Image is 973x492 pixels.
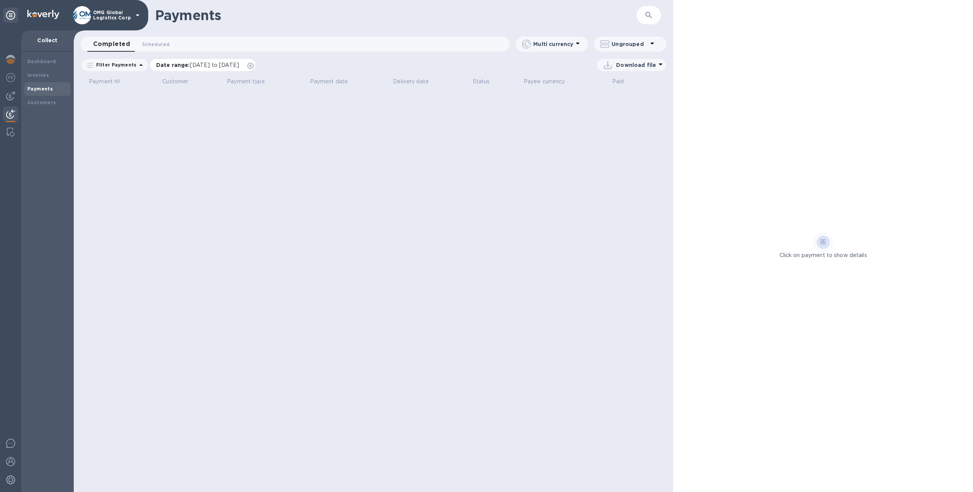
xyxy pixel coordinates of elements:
[524,78,565,86] p: Payee currency
[27,100,56,105] b: Customers
[93,62,136,68] p: Filter Payments
[612,78,634,86] span: Paid
[310,78,358,86] span: Payment date
[227,78,265,86] p: Payment type
[89,78,130,86] span: Payment №
[93,10,131,21] p: OMG Global Logistics Corp
[393,78,439,86] span: Delivery date
[612,78,624,86] p: Paid
[227,78,275,86] span: Payment type
[27,72,49,78] b: Invoices
[393,78,429,86] p: Delivery date
[533,40,573,48] p: Multi currency
[27,86,53,92] b: Payments
[27,59,56,64] b: Dashboard
[3,8,18,23] div: Unpin categories
[6,73,15,82] img: Foreign exchange
[150,59,255,71] div: Date range:[DATE] to [DATE]
[156,61,243,69] p: Date range :
[612,40,648,48] p: Ungrouped
[162,78,198,86] span: Customer
[190,62,239,68] span: [DATE] to [DATE]
[162,78,188,86] p: Customer
[93,39,130,49] span: Completed
[780,251,867,259] p: Click on payment to show details
[616,61,656,69] p: Download file
[27,37,68,44] p: Collect
[27,10,59,19] img: Logo
[473,78,490,86] p: Status
[142,40,170,48] span: Scheduled
[310,78,348,86] p: Payment date
[524,78,575,86] span: Payee currency
[89,78,120,86] p: Payment №
[473,78,500,86] span: Status
[155,7,560,23] h1: Payments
